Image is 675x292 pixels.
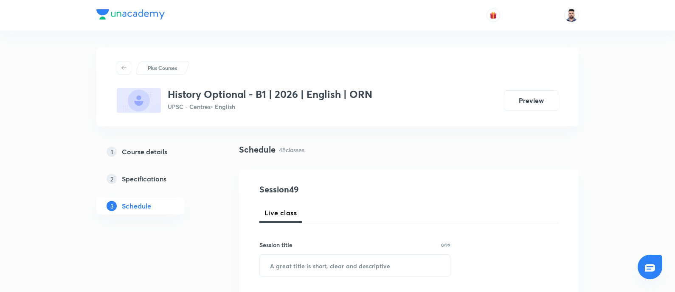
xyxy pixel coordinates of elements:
h5: Schedule [122,201,151,211]
h4: Schedule [239,143,276,156]
img: Maharaj Singh [564,8,579,22]
p: 1 [107,147,117,157]
img: 2C8F7442-263B-41A5-A072-F7E5F5FB8872_plus.png [117,88,161,113]
button: Preview [504,90,558,111]
img: avatar [489,11,497,19]
p: Plus Courses [148,64,177,72]
p: 3 [107,201,117,211]
span: Live class [264,208,297,218]
h4: Session 49 [259,183,414,196]
h6: Session title [259,240,292,249]
img: Company Logo [96,9,165,19]
button: avatar [487,8,500,22]
a: 2Specifications [96,170,212,187]
p: UPSC - Centres • English [168,102,372,111]
h5: Course details [122,147,167,157]
a: 1Course details [96,143,212,160]
input: A great title is short, clear and descriptive [260,255,450,276]
p: 48 classes [279,145,304,154]
h3: History Optional - B1 | 2026 | English | ORN [168,88,372,100]
p: 2 [107,174,117,184]
a: Company Logo [96,9,165,22]
p: 0/99 [441,243,450,247]
h5: Specifications [122,174,166,184]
